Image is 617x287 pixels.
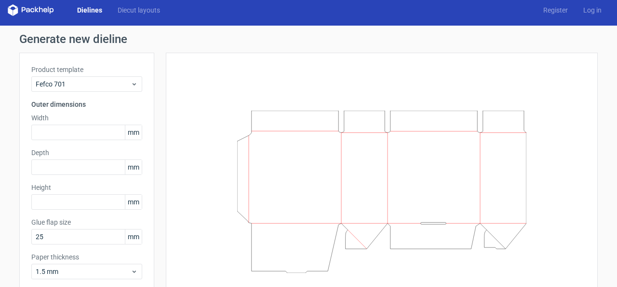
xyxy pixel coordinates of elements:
label: Glue flap size [31,217,142,227]
h3: Outer dimensions [31,100,142,109]
h1: Generate new dieline [19,33,598,45]
a: Log in [576,5,609,15]
label: Width [31,113,142,123]
span: mm [125,195,142,209]
span: Fefco 701 [36,79,131,89]
label: Height [31,183,142,192]
label: Depth [31,148,142,158]
a: Register [536,5,576,15]
span: 1.5 mm [36,267,131,276]
label: Product template [31,65,142,74]
a: Diecut layouts [110,5,168,15]
a: Dielines [69,5,110,15]
label: Paper thickness [31,252,142,262]
span: mm [125,125,142,140]
span: mm [125,230,142,244]
span: mm [125,160,142,174]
